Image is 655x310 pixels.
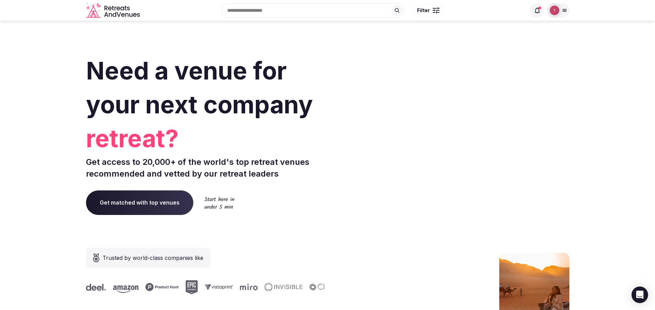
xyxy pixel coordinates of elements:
[185,280,198,294] svg: Epic Games company logo
[86,122,325,156] span: retreat?
[86,56,313,119] span: Need a venue for your next company
[550,6,559,15] img: Thiago Martins
[264,283,302,291] svg: Invisible company logo
[103,254,203,262] span: Trusted by world-class companies like
[632,286,648,303] div: Open Intercom Messenger
[204,197,234,209] img: Start here in under 5 min
[205,284,233,290] svg: Vistaprint company logo
[86,284,106,291] svg: Deel company logo
[240,284,258,290] svg: Miro company logo
[417,7,430,14] span: Filter
[413,4,444,17] button: Filter
[86,3,141,18] svg: Retreats and Venues company logo
[86,190,193,215] a: Get matched with top venues
[86,156,325,179] p: Get access to 20,000+ of the world's top retreat venues recommended and vetted by our retreat lea...
[86,3,141,18] a: Visit the homepage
